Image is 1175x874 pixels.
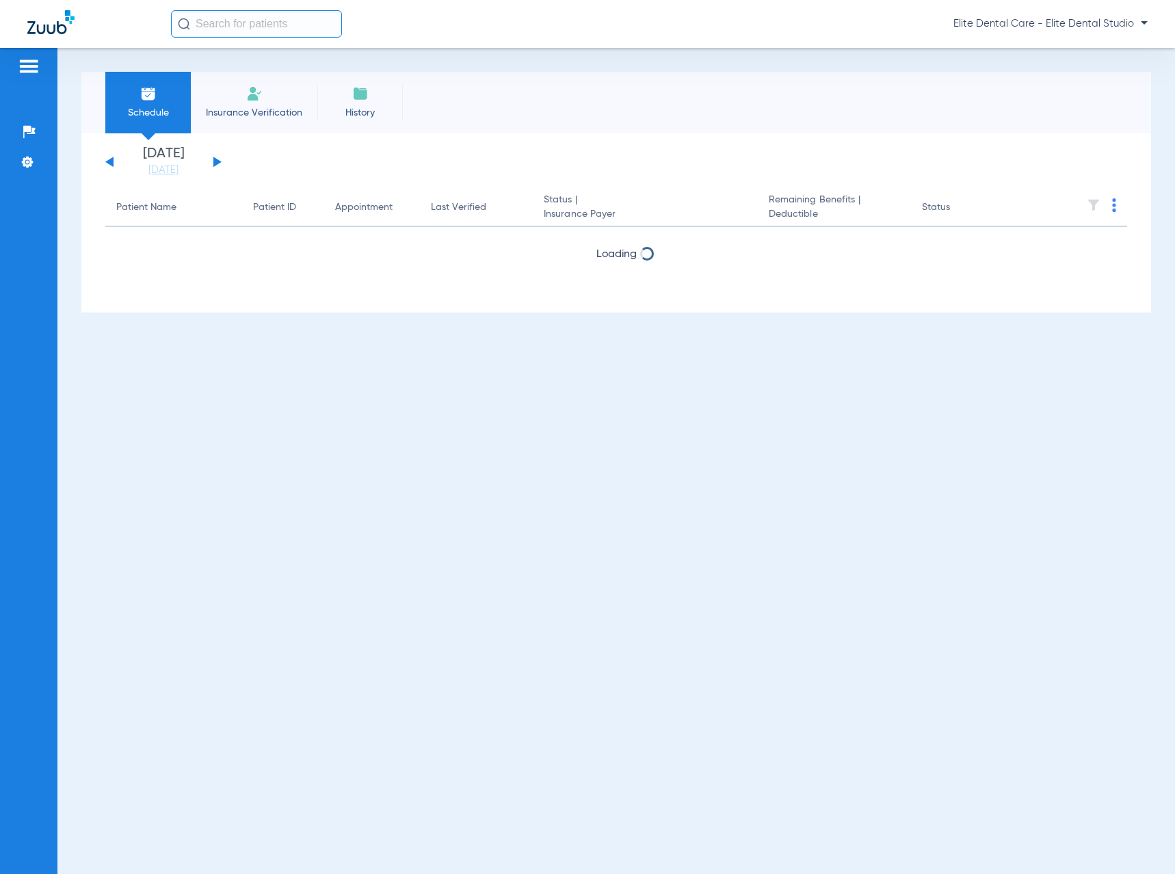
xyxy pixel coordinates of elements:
[246,85,263,102] img: Manual Insurance Verification
[116,106,181,120] span: Schedule
[1112,198,1116,212] img: group-dot-blue.svg
[335,200,393,215] div: Appointment
[596,249,637,260] span: Loading
[1087,198,1100,212] img: filter.svg
[27,10,75,34] img: Zuub Logo
[328,106,393,120] span: History
[140,85,157,102] img: Schedule
[758,189,911,227] th: Remaining Benefits |
[253,200,296,215] div: Patient ID
[178,18,190,30] img: Search Icon
[335,200,409,215] div: Appointment
[171,10,342,38] input: Search for patients
[544,207,747,222] span: Insurance Payer
[533,189,758,227] th: Status |
[18,58,40,75] img: hamburger-icon
[116,200,176,215] div: Patient Name
[253,200,313,215] div: Patient ID
[431,200,522,215] div: Last Verified
[953,17,1148,31] span: Elite Dental Care - Elite Dental Studio
[911,189,1003,227] th: Status
[122,147,204,177] li: [DATE]
[201,106,307,120] span: Insurance Verification
[116,200,231,215] div: Patient Name
[431,200,486,215] div: Last Verified
[769,207,900,222] span: Deductible
[352,85,369,102] img: History
[122,163,204,177] a: [DATE]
